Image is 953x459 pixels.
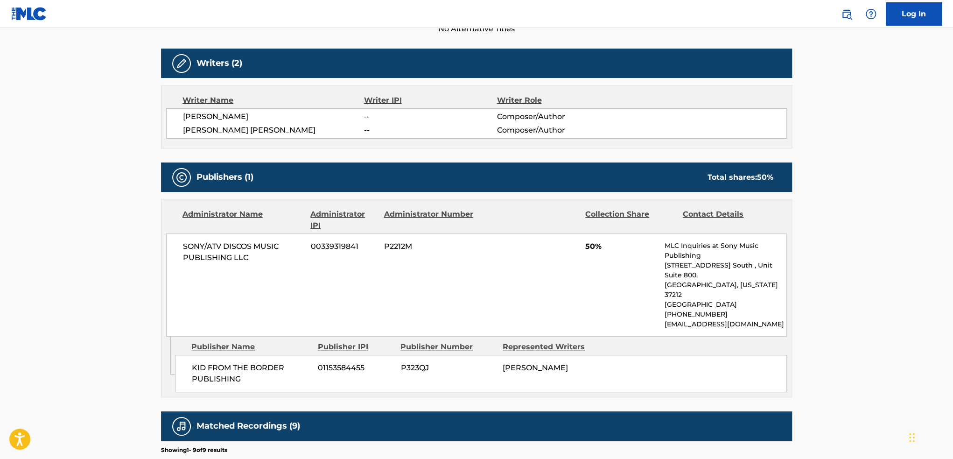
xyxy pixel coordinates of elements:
span: P2212M [384,241,475,252]
span: Composer/Author [497,125,617,136]
div: Writer Name [182,95,364,106]
img: Matched Recordings [176,421,187,432]
img: Publishers [176,172,187,183]
div: Administrator IPI [310,209,377,231]
div: Drag [909,424,915,452]
p: Showing 1 - 9 of 9 results [161,446,227,454]
div: Total shares: [708,172,773,183]
a: Public Search [837,5,856,23]
p: [GEOGRAPHIC_DATA], [US_STATE] 37212 [665,280,786,300]
span: [PERSON_NAME] [503,363,568,372]
a: Log In [886,2,942,26]
span: [PERSON_NAME] [PERSON_NAME] [183,125,364,136]
iframe: Chat Widget [906,414,953,459]
div: Publisher IPI [317,341,393,353]
div: Represented Writers [503,341,598,353]
span: [PERSON_NAME] [183,111,364,122]
p: [PHONE_NUMBER] [665,310,786,319]
p: [STREET_ADDRESS] South , Unit Suite 800, [665,261,786,280]
div: Administrator Number [384,209,474,231]
div: Help [862,5,880,23]
p: [GEOGRAPHIC_DATA] [665,300,786,310]
span: 50 % [757,173,773,182]
h5: Writers (2) [196,58,242,69]
span: 50% [585,241,658,252]
h5: Matched Recordings (9) [196,421,300,431]
div: Writer IPI [364,95,497,106]
img: search [841,8,852,20]
span: KID FROM THE BORDER PUBLISHING [192,362,311,385]
span: -- [364,125,497,136]
h5: Publishers (1) [196,172,253,183]
img: Writers [176,58,187,69]
img: help [865,8,876,20]
div: Publisher Name [191,341,310,353]
span: SONY/ATV DISCOS MUSIC PUBLISHING LLC [183,241,304,263]
span: -- [364,111,497,122]
span: Composer/Author [497,111,617,122]
div: Writer Role [497,95,617,106]
div: Administrator Name [182,209,303,231]
img: MLC Logo [11,7,47,21]
span: P323QJ [400,362,496,374]
div: Publisher Number [400,341,496,353]
span: No Alternative Titles [161,23,792,35]
p: [EMAIL_ADDRESS][DOMAIN_NAME] [665,319,786,329]
p: MLC Inquiries at Sony Music Publishing [665,241,786,261]
div: Contact Details [683,209,773,231]
div: Collection Share [585,209,676,231]
span: 01153584455 [318,362,393,374]
span: 00339319841 [311,241,377,252]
